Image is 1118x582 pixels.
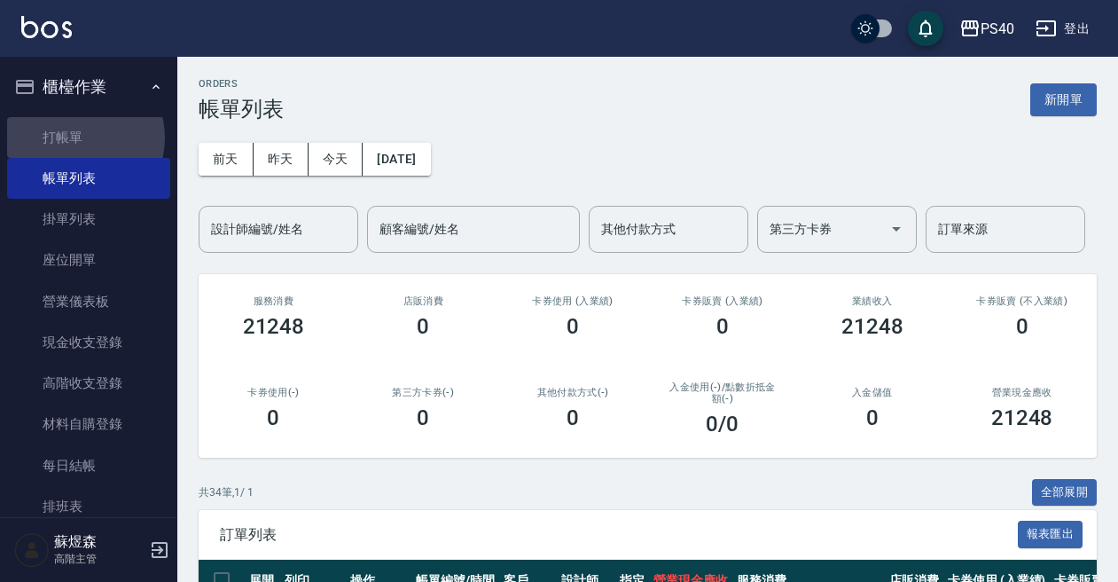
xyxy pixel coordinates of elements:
h2: 卡券使用(-) [220,387,327,398]
a: 掛單列表 [7,199,170,240]
a: 報表匯出 [1018,525,1083,542]
button: 櫃檯作業 [7,64,170,110]
h2: 業績收入 [818,295,926,307]
h3: 0 [1016,314,1028,339]
button: 昨天 [254,143,309,176]
a: 高階收支登錄 [7,363,170,404]
button: 前天 [199,143,254,176]
a: 排班表 [7,486,170,527]
h2: 入金使用(-) /點數折抵金額(-) [668,381,776,405]
button: [DATE] [363,143,430,176]
h3: 21248 [841,314,903,339]
a: 營業儀表板 [7,281,170,322]
a: 新開單 [1030,90,1097,107]
h3: 0 [417,314,429,339]
div: PS40 [981,18,1014,40]
h2: 卡券販賣 (不入業績) [968,295,1075,307]
h3: 0 /0 [706,412,739,436]
h3: 服務消費 [220,295,327,307]
h2: ORDERS [199,78,284,90]
h3: 0 [716,314,729,339]
h3: 0 [567,405,579,430]
a: 打帳單 [7,117,170,158]
button: 登出 [1028,12,1097,45]
h2: 店販消費 [370,295,477,307]
h3: 0 [866,405,879,430]
h3: 0 [567,314,579,339]
button: Open [882,215,911,243]
h3: 0 [417,405,429,430]
h3: 21248 [991,405,1053,430]
button: 新開單 [1030,83,1097,116]
button: 今天 [309,143,364,176]
h2: 卡券使用 (入業績) [520,295,627,307]
h3: 0 [267,405,279,430]
span: 訂單列表 [220,526,1018,544]
button: save [908,11,943,46]
h3: 21248 [243,314,305,339]
h5: 蘇煜森 [54,533,145,551]
h3: 帳單列表 [199,97,284,122]
a: 每日結帳 [7,445,170,486]
a: 材料自購登錄 [7,404,170,444]
p: 高階主管 [54,551,145,567]
img: Person [14,532,50,568]
img: Logo [21,16,72,38]
button: 全部展開 [1032,479,1098,507]
a: 座位開單 [7,240,170,280]
button: 報表匯出 [1018,521,1083,548]
p: 共 34 筆, 1 / 1 [199,484,254,500]
a: 帳單列表 [7,158,170,199]
a: 現金收支登錄 [7,322,170,363]
h2: 營業現金應收 [968,387,1075,398]
h2: 卡券販賣 (入業績) [668,295,776,307]
h2: 其他付款方式(-) [520,387,627,398]
h2: 第三方卡券(-) [370,387,477,398]
h2: 入金儲值 [818,387,926,398]
button: PS40 [952,11,1021,47]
